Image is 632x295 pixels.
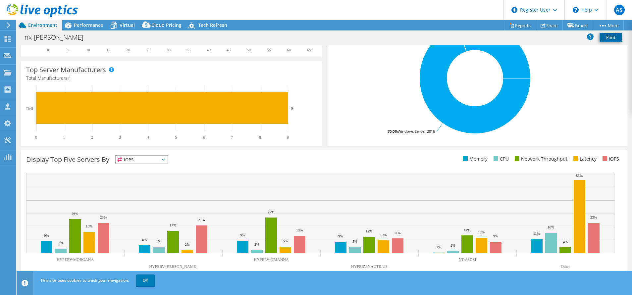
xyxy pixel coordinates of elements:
svg: \n [573,7,579,13]
text: 11% [533,231,540,235]
text: 5 [175,135,177,140]
text: 17% [170,223,176,227]
a: Share [536,20,563,30]
text: 0 [47,48,49,52]
text: 55 [267,48,271,52]
text: 21% [198,218,205,222]
text: 14% [464,228,470,232]
text: 40 [207,48,211,52]
a: OK [136,274,155,286]
text: 16% [86,224,92,228]
text: 9% [44,233,49,237]
text: 25 [146,48,150,52]
text: HYPERV-NAUTILUS [351,264,388,269]
h3: Top Server Manufacturers [26,66,106,74]
text: 15 [106,48,110,52]
text: 9% [338,234,343,238]
span: Cloud Pricing [151,22,182,28]
text: 12% [478,230,485,234]
text: 3 [119,135,121,140]
text: Other [561,264,570,269]
text: 7 [231,135,233,140]
text: 9% [493,234,498,238]
a: Print [600,33,622,42]
text: 27% [268,210,274,214]
text: 5 [67,48,69,52]
text: 6% [142,238,147,242]
text: HYPERV-MORGANA [57,257,94,262]
text: 20 [126,48,130,52]
text: 9% [240,233,245,237]
text: 50 [247,48,251,52]
text: 30 [167,48,171,52]
text: Dell [26,106,33,111]
text: 2% [185,242,190,246]
li: Latency [572,155,597,163]
li: IOPS [601,155,619,163]
h4: Total Manufacturers: [26,74,317,82]
text: 65 [307,48,311,52]
text: 5% [283,239,288,243]
text: 5% [352,239,357,243]
text: 35 [186,48,190,52]
text: 1% [436,245,441,249]
text: 12% [366,229,372,233]
text: HYPERV-ORIANNA [254,257,289,262]
text: 60 [287,48,291,52]
a: More [593,20,624,30]
text: 23% [100,215,107,219]
span: AS [614,5,625,15]
text: 2% [254,242,259,246]
text: 4% [563,240,568,244]
a: Reports [504,20,536,30]
span: 1 [69,75,71,81]
text: 5% [156,239,161,243]
h1: nx-[PERSON_NAME] [22,34,93,41]
text: HYPERV-[PERSON_NAME] [149,264,197,269]
a: Export [562,20,593,30]
text: 2% [450,243,455,247]
text: 9 [287,135,289,140]
text: 55% [576,173,583,177]
text: 9 [291,106,293,110]
text: 23% [590,215,597,219]
text: 10% [380,233,387,237]
li: Network Throughput [513,155,567,163]
span: Virtual [120,22,135,28]
text: 4 [147,135,149,140]
text: 13% [296,228,303,232]
text: 6 [203,135,205,140]
li: CPU [492,155,509,163]
span: Tech Refresh [198,22,227,28]
text: 45 [227,48,231,52]
text: 4% [59,241,64,245]
text: 11% [394,231,401,235]
text: NT-A3DSI [459,257,476,262]
text: 26% [72,212,78,216]
text: 1 [63,135,65,140]
span: Environment [28,22,57,28]
text: 10 [86,48,90,52]
tspan: 70.0% [388,129,398,134]
li: Memory [461,155,488,163]
span: IOPS [116,156,168,164]
span: This site uses cookies to track your navigation. [40,277,129,283]
text: 16% [548,225,554,229]
span: Performance [74,22,103,28]
tspan: Windows Server 2016 [398,129,435,134]
text: 8 [259,135,261,140]
text: 2 [91,135,93,140]
text: 0 [35,135,37,140]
